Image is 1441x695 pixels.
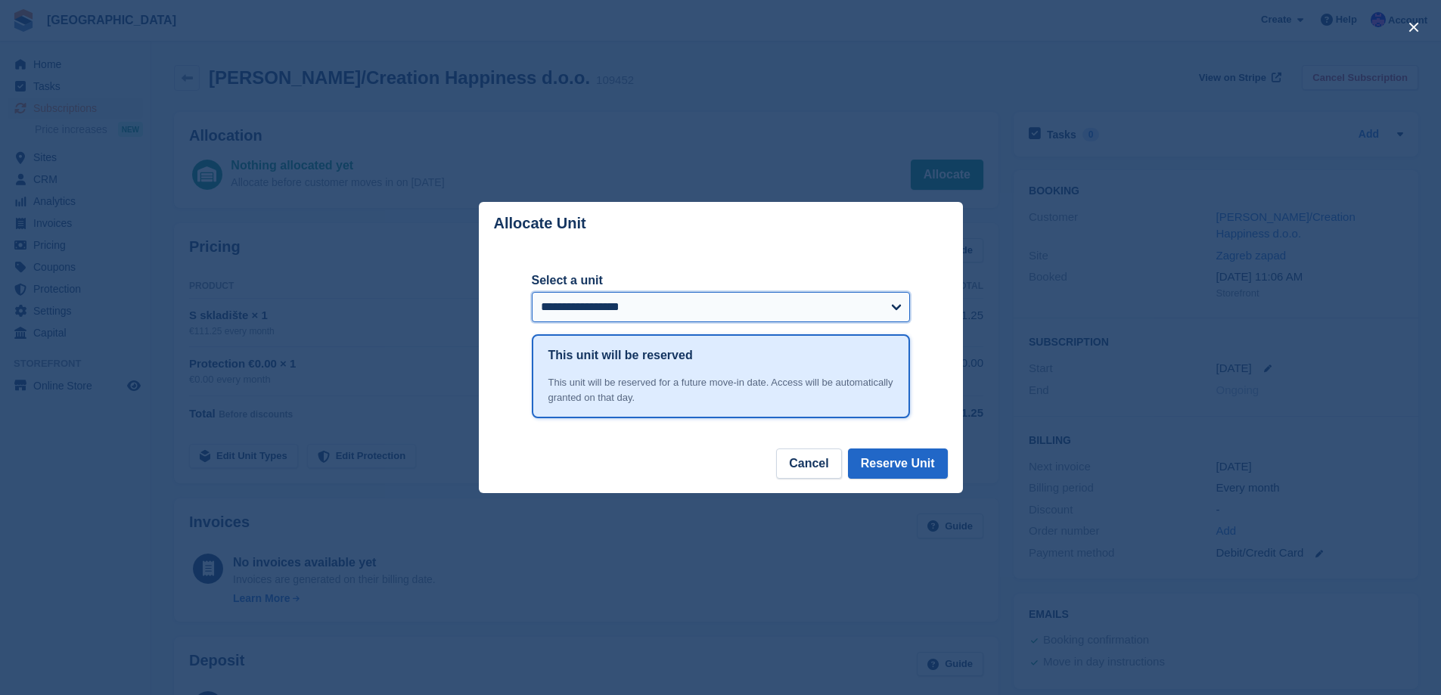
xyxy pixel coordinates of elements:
p: Allocate Unit [494,215,586,232]
button: Reserve Unit [848,448,948,479]
h1: This unit will be reserved [548,346,693,365]
label: Select a unit [532,271,910,290]
button: close [1402,15,1426,39]
button: Cancel [776,448,841,479]
div: This unit will be reserved for a future move-in date. Access will be automatically granted on tha... [548,375,893,405]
